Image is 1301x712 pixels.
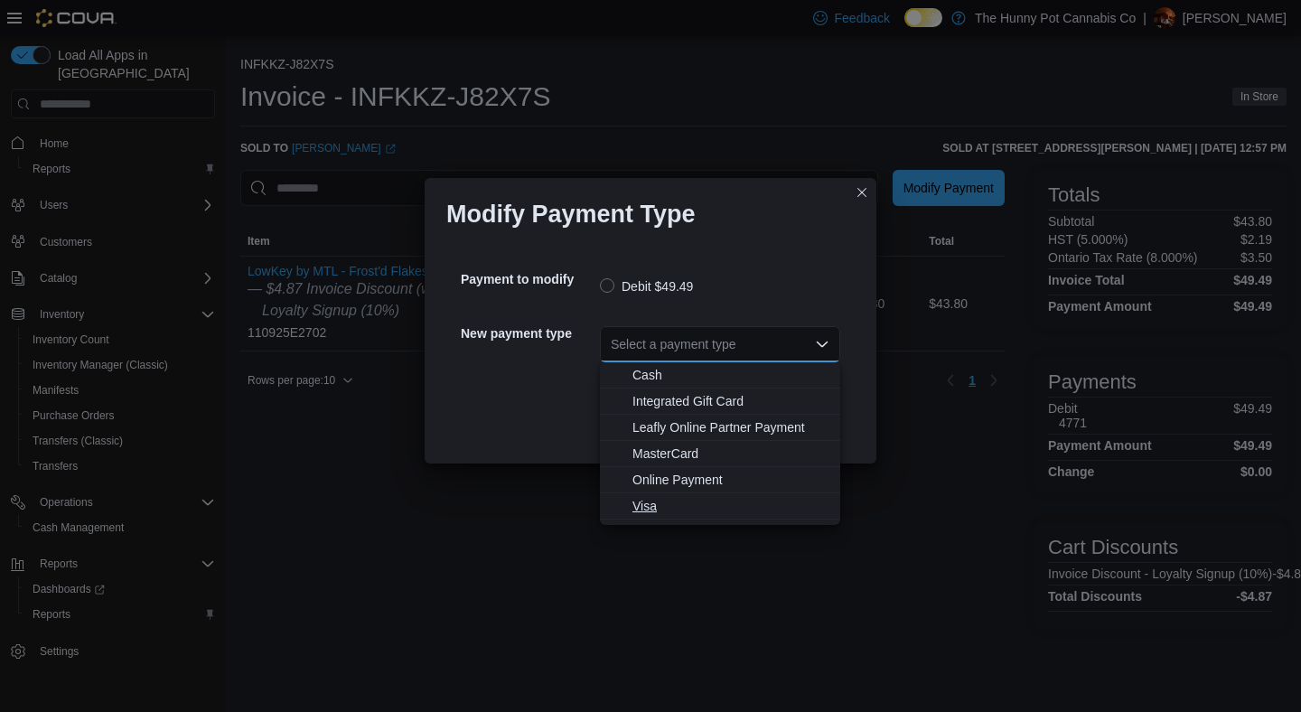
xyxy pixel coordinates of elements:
span: Cash [632,366,829,384]
h5: New payment type [461,315,596,351]
button: Online Payment [600,467,840,493]
span: Leafly Online Partner Payment [632,418,829,436]
button: Cash [600,362,840,389]
span: Integrated Gift Card [632,392,829,410]
span: Visa [632,497,829,515]
button: Closes this modal window [851,182,873,203]
button: Leafly Online Partner Payment [600,415,840,441]
button: MasterCard [600,441,840,467]
button: Close list of options [815,337,829,351]
span: MasterCard [632,445,829,463]
h1: Modify Payment Type [446,200,696,229]
div: Choose from the following options [600,362,840,520]
h5: Payment to modify [461,261,596,297]
label: Debit $49.49 [600,276,693,297]
button: Integrated Gift Card [600,389,840,415]
span: Online Payment [632,471,829,489]
input: Accessible screen reader label [611,333,613,355]
button: Visa [600,493,840,520]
